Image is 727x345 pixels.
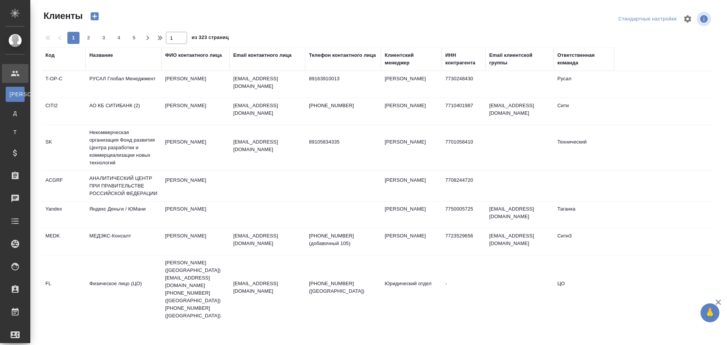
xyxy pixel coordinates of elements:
td: Яндекс Деньги / ЮМани [86,201,161,228]
p: [EMAIL_ADDRESS][DOMAIN_NAME] [233,138,301,153]
td: 7730248430 [442,71,485,98]
span: Посмотреть информацию [697,12,713,26]
button: 🙏 [700,303,719,322]
p: [EMAIL_ADDRESS][DOMAIN_NAME] [233,280,301,295]
td: Юридический отдел [381,276,442,303]
span: 3 [98,34,110,42]
a: [PERSON_NAME] [6,87,25,102]
td: [PERSON_NAME] [381,134,442,161]
td: [PERSON_NAME] [381,173,442,199]
p: 89163910013 [309,75,377,83]
span: 5 [128,34,140,42]
td: 7708244720 [442,173,485,199]
td: Технический [554,134,614,161]
p: [PHONE_NUMBER] (добавочный 105) [309,232,377,247]
div: Ответственная команда [557,52,610,67]
td: МЕДЭКС-Консалт [86,228,161,255]
td: Сити [554,98,614,125]
button: 4 [113,32,125,44]
td: [PERSON_NAME] [161,173,229,199]
p: [PHONE_NUMBER] [309,102,377,109]
td: Yandex [42,201,86,228]
td: ACGRF [42,173,86,199]
td: 7710401987 [442,98,485,125]
button: 2 [83,32,95,44]
td: Сити3 [554,228,614,255]
td: [PERSON_NAME] [381,201,442,228]
td: [PERSON_NAME] [161,134,229,161]
td: 7723529656 [442,228,485,255]
div: ФИО контактного лица [165,52,222,59]
div: split button [616,13,679,25]
td: Таганка [554,201,614,228]
p: [EMAIL_ADDRESS][DOMAIN_NAME] [233,75,301,90]
td: РУСАЛ Глобал Менеджмент [86,71,161,98]
a: Д [6,106,25,121]
td: Русал [554,71,614,98]
td: АНАЛИТИЧЕСКИЙ ЦЕНТР ПРИ ПРАВИТЕЛЬСТВЕ РОССИЙСКОЙ ФЕДЕРАЦИИ [86,171,161,201]
td: FL [42,276,86,303]
span: [PERSON_NAME] [9,91,21,98]
div: Код [45,52,55,59]
td: [EMAIL_ADDRESS][DOMAIN_NAME] [485,201,554,228]
td: 7750005725 [442,201,485,228]
p: [EMAIL_ADDRESS][DOMAIN_NAME] [233,102,301,117]
td: [PERSON_NAME] [161,201,229,228]
td: [EMAIL_ADDRESS][DOMAIN_NAME] [485,228,554,255]
span: Д [9,109,21,117]
td: [PERSON_NAME] [381,71,442,98]
td: АО КБ СИТИБАНК (2) [86,98,161,125]
td: - [442,276,485,303]
td: [PERSON_NAME] ([GEOGRAPHIC_DATA]) [EMAIL_ADDRESS][DOMAIN_NAME] [PHONE_NUMBER] ([GEOGRAPHIC_DATA])... [161,255,229,323]
td: MEDK [42,228,86,255]
td: [PERSON_NAME] [161,98,229,125]
div: ИНН контрагента [445,52,482,67]
td: [PERSON_NAME] [161,71,229,98]
p: 89105834335 [309,138,377,146]
button: 3 [98,32,110,44]
p: [PHONE_NUMBER] ([GEOGRAPHIC_DATA]) [309,280,377,295]
a: Т [6,125,25,140]
span: Т [9,128,21,136]
button: Создать [86,10,104,23]
td: Физическое лицо (ЦО) [86,276,161,303]
td: 7701058410 [442,134,485,161]
p: [EMAIL_ADDRESS][DOMAIN_NAME] [233,232,301,247]
span: 2 [83,34,95,42]
span: из 323 страниц [192,33,229,44]
td: CITI2 [42,98,86,125]
td: Некоммерческая организация Фонд развития Центра разработки и коммерциализации новых технологий [86,125,161,170]
span: Настроить таблицу [679,10,697,28]
td: [PERSON_NAME] [161,228,229,255]
td: ЦО [554,276,614,303]
div: Email клиентской группы [489,52,550,67]
span: Клиенты [42,10,83,22]
td: [PERSON_NAME] [381,228,442,255]
div: Телефон контактного лица [309,52,376,59]
span: 🙏 [704,305,716,321]
td: SK [42,134,86,161]
td: [EMAIL_ADDRESS][DOMAIN_NAME] [485,98,554,125]
div: Клиентский менеджер [385,52,438,67]
td: T-OP-C [42,71,86,98]
div: Email контактного лица [233,52,292,59]
td: [PERSON_NAME] [381,98,442,125]
span: 4 [113,34,125,42]
button: 5 [128,32,140,44]
div: Название [89,52,113,59]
